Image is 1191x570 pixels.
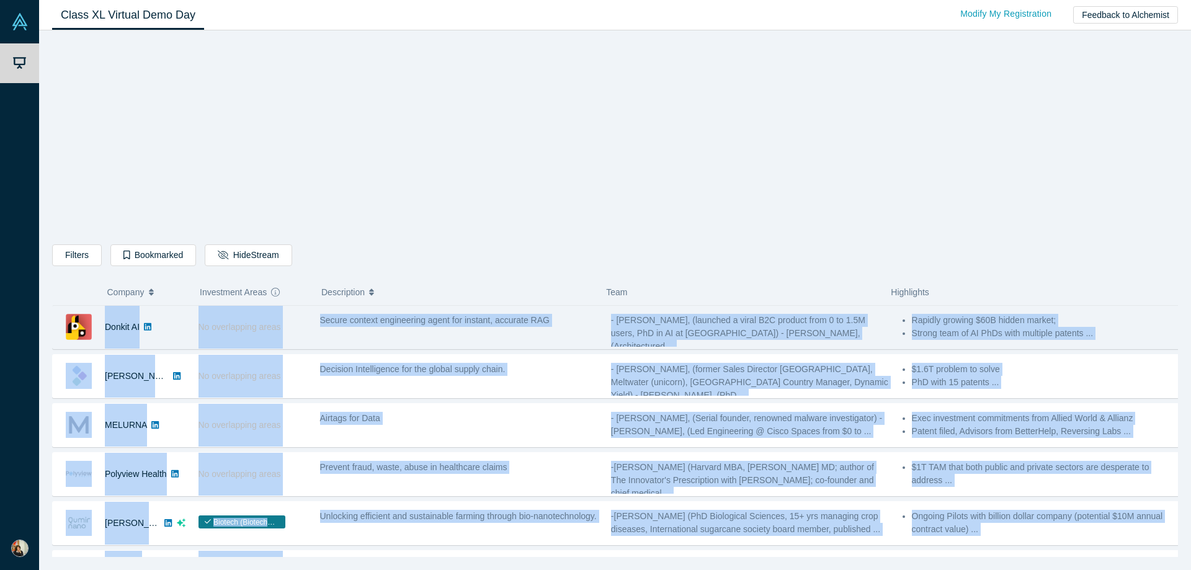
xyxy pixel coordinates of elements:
[66,461,92,487] img: Polyview Health's Logo
[198,322,281,332] span: No overlapping areas
[200,279,267,305] span: Investment Areas
[52,1,204,30] a: Class XL Virtual Demo Day
[912,376,1180,389] li: PhD with 15 patents ...
[11,540,29,557] img: Jozef Mačák's Account
[66,412,92,438] img: MELURNA's Logo
[177,519,185,527] svg: dsa ai sparkles
[320,413,380,423] span: Airtags for Data
[611,413,882,436] span: - [PERSON_NAME], (Serial founder, renowned malware investigator) - [PERSON_NAME], (Led Engineerin...
[912,510,1180,536] li: Ongoing Pilots with billion dollar company (potential $10M annual contract value) ...
[611,511,880,534] span: -[PERSON_NAME] (PhD Biological Sciences, 15+ yrs managing crop diseases, International sugarcane ...
[891,287,929,297] span: Highlights
[320,462,507,472] span: Prevent fraud, waste, abuse in healthcare claims
[107,279,187,305] button: Company
[105,420,147,430] a: MELURNA
[110,244,196,266] button: Bookmarked
[1073,6,1178,24] button: Feedback to Alchemist
[198,469,281,479] span: No overlapping areas
[198,371,281,381] span: No overlapping areas
[611,462,874,498] span: -[PERSON_NAME] (Harvard MBA, [PERSON_NAME] MD; author of The Innovator's Prescription with [PERSO...
[11,13,29,30] img: Alchemist Vault Logo
[321,279,365,305] span: Description
[320,315,550,325] span: Secure context engineering agent for instant, accurate RAG
[52,244,102,266] button: Filters
[105,322,140,332] a: Donkit AI
[205,244,292,266] button: HideStream
[442,40,788,235] iframe: Alchemist Class XL Demo Day: Vault
[611,315,865,351] span: - [PERSON_NAME], (launched a viral B2C product from 0 to 1.5M users, PhD in AI at [GEOGRAPHIC_DAT...
[320,511,597,521] span: Unlocking efficient and sustainable farming through bio-nanotechnology.
[105,469,167,479] a: Polyview Health
[105,371,176,381] a: [PERSON_NAME]
[321,279,593,305] button: Description
[912,363,1180,376] li: $1.6T problem to solve
[912,314,1180,327] li: Rapidly growing $60B hidden market;
[912,327,1180,340] li: Strong team of AI PhDs with multiple patents ...
[611,364,888,400] span: - [PERSON_NAME], (former Sales Director [GEOGRAPHIC_DATA], Meltwater (unicorn), [GEOGRAPHIC_DATA]...
[66,314,92,340] img: Donkit AI's Logo
[198,515,285,528] span: Biotech (Biotechnology)
[107,279,145,305] span: Company
[912,461,1180,487] li: $1T TAM that both public and private sectors are desperate to address ...
[947,3,1064,25] a: Modify My Registration
[606,287,627,297] span: Team
[320,364,506,374] span: Decision Intelligence for the global supply chain.
[198,420,281,430] span: No overlapping areas
[105,518,176,528] a: [PERSON_NAME]
[66,363,92,389] img: Kimaru AI's Logo
[912,425,1180,438] li: Patent filed, Advisors from BetterHelp, Reversing Labs ...
[66,510,92,536] img: Qumir Nano's Logo
[912,412,1180,425] li: Exec investment commitments from Allied World & Allianz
